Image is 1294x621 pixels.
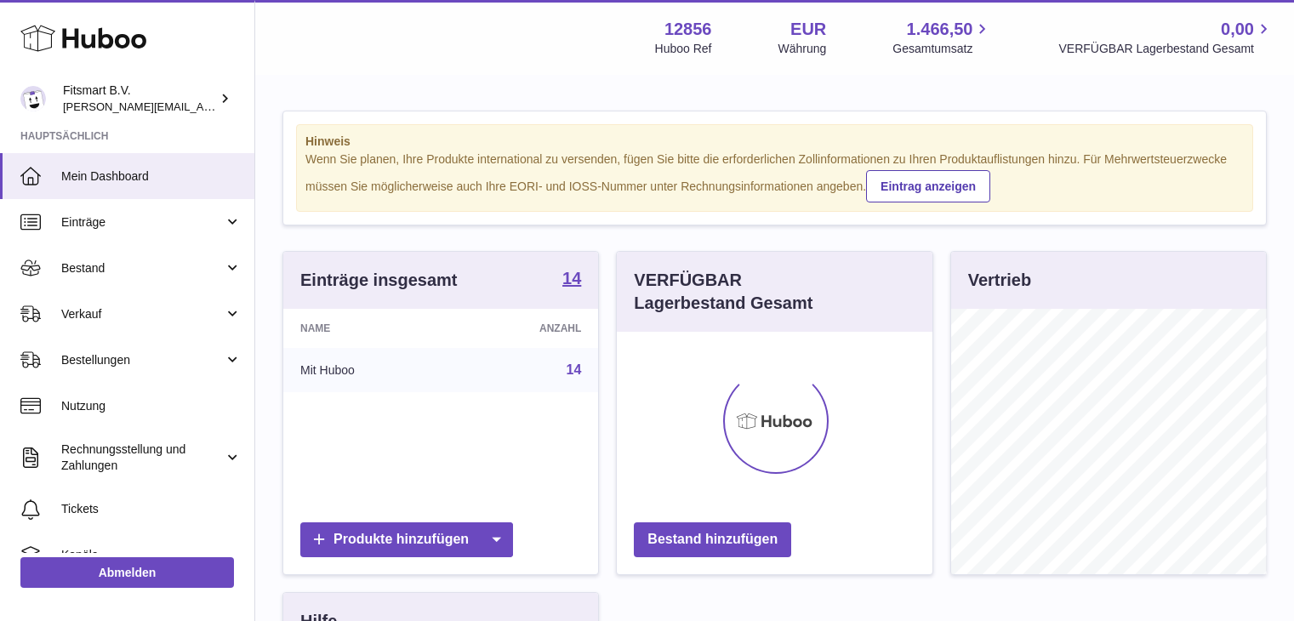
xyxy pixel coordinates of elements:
th: Name [283,309,453,348]
span: Gesamtumsatz [892,41,992,57]
span: Rechnungsstellung und Zahlungen [61,442,224,474]
a: 0,00 VERFÜGBAR Lagerbestand Gesamt [1058,18,1274,57]
h3: Einträge insgesamt [300,269,458,292]
span: Kanäle [61,547,242,563]
span: [PERSON_NAME][EMAIL_ADDRESS][DOMAIN_NAME] [63,100,341,113]
a: Abmelden [20,557,234,588]
td: Mit Huboo [283,348,453,392]
span: 0,00 [1221,18,1254,41]
div: Fitsmart B.V. [63,83,216,115]
span: 1.466,50 [907,18,973,41]
strong: 14 [562,270,581,287]
div: Wenn Sie planen, Ihre Produkte international zu versenden, fügen Sie bitte die erforderlichen Zol... [305,151,1244,202]
a: Eintrag anzeigen [866,170,990,202]
th: Anzahl [453,309,598,348]
a: Bestand hinzufügen [634,522,791,557]
a: 1.466,50 Gesamtumsatz [892,18,992,57]
div: Huboo Ref [655,41,712,57]
h3: Vertrieb [968,269,1031,292]
span: Tickets [61,501,242,517]
strong: EUR [790,18,826,41]
img: jonathan@leaderoo.com [20,86,46,111]
span: Bestellungen [61,352,224,368]
h3: VERFÜGBAR Lagerbestand Gesamt [634,269,855,315]
span: Bestand [61,260,224,276]
strong: 12856 [664,18,712,41]
strong: Hinweis [305,134,1244,150]
span: Verkauf [61,306,224,322]
a: 14 [567,362,582,377]
div: Währung [778,41,827,57]
a: Produkte hinzufügen [300,522,513,557]
span: Einträge [61,214,224,231]
span: Mein Dashboard [61,168,242,185]
span: Nutzung [61,398,242,414]
a: 14 [562,270,581,290]
span: VERFÜGBAR Lagerbestand Gesamt [1058,41,1274,57]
